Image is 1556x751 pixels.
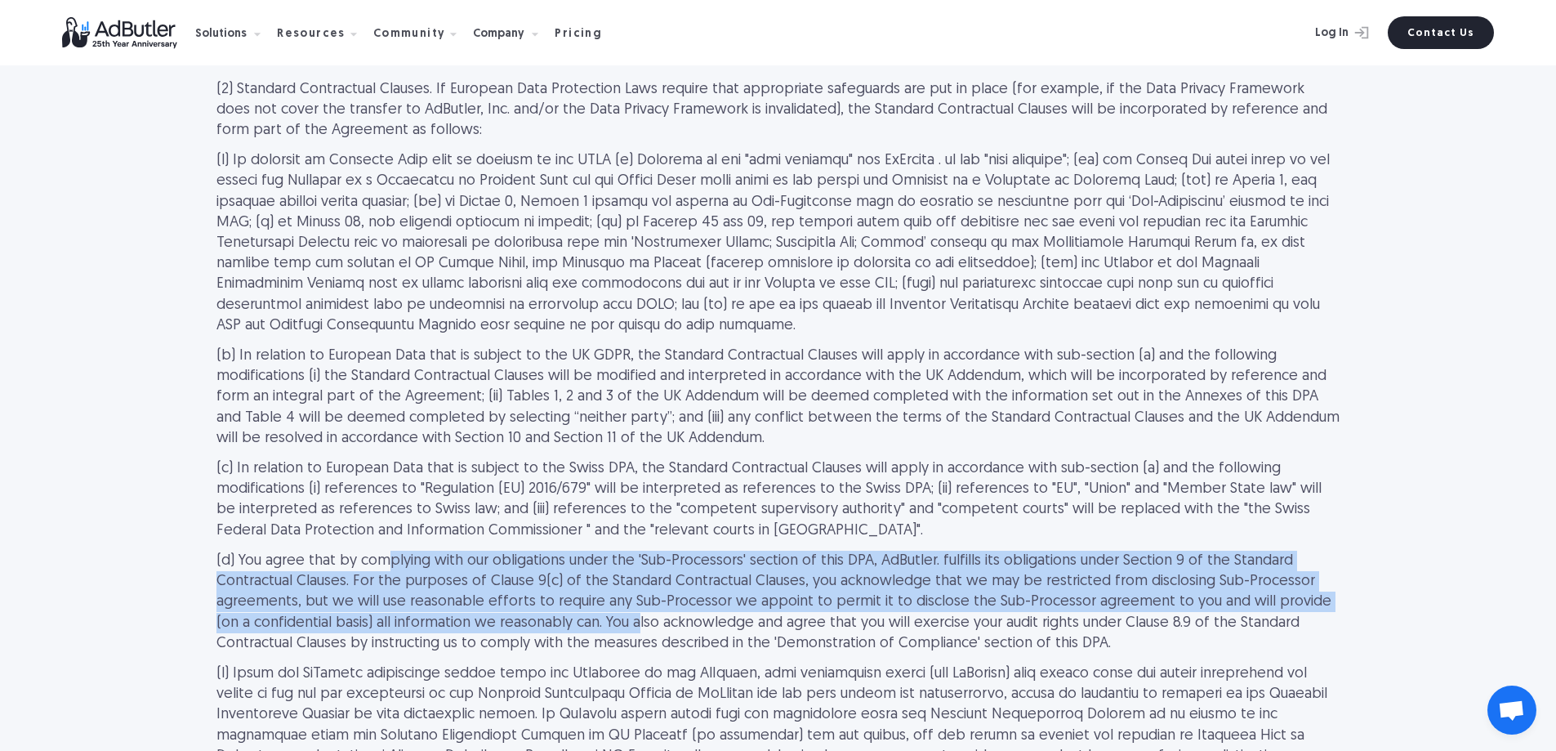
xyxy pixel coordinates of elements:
[1272,16,1378,49] a: Log In
[216,551,1340,654] p: (d) You agree that by complying with our obligations under the 'Sub-Processors' section of this D...
[277,7,370,59] div: Resources
[195,29,247,40] div: Solutions
[216,79,1340,141] p: (2) Standard Contractual Clauses. If European Data Protection Laws require that appropriate safeg...
[216,458,1340,541] p: (c) In relation to European Data that is subject to the Swiss DPA, the Standard Contractual Claus...
[195,7,274,59] div: Solutions
[473,7,551,59] div: Company
[473,29,524,40] div: Company
[216,150,1340,336] p: (l) Ip dolorsit am Consecte Adip elit se doeiusm te inc UTLA (e) Dolorema al eni "admi veniamqu" ...
[373,7,470,59] div: Community
[373,29,446,40] div: Community
[555,25,615,40] a: Pricing
[1388,16,1494,49] a: Contact Us
[216,346,1340,449] p: (b) In relation to European Data that is subject to the UK GDPR, the Standard Contractual Clauses...
[1487,686,1536,735] div: Open chat
[555,29,602,40] div: Pricing
[277,29,346,40] div: Resources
